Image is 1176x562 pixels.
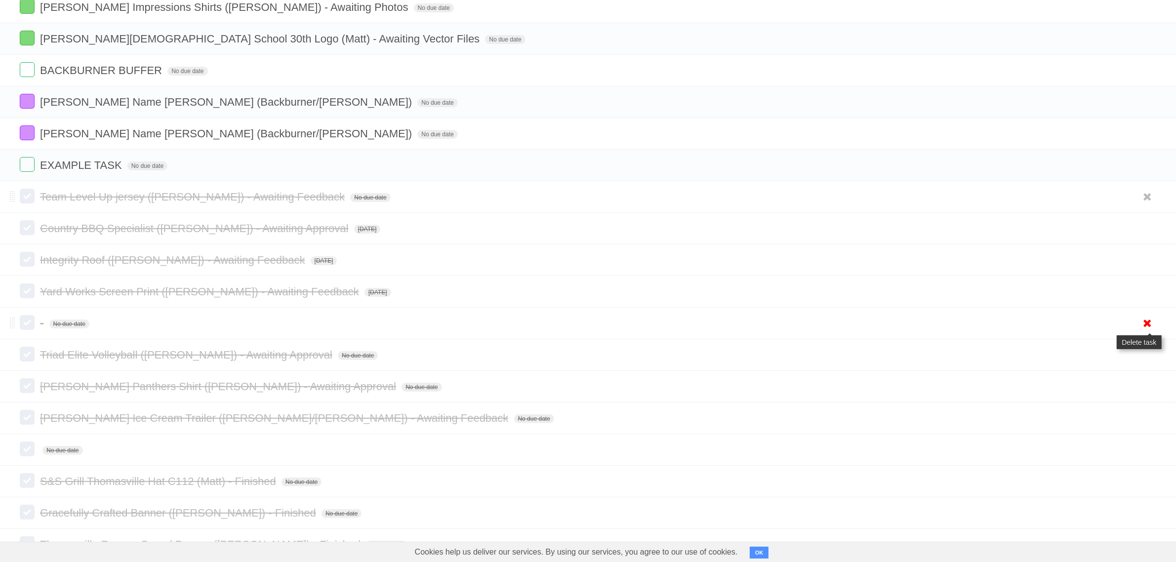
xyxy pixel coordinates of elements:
label: Done [20,189,35,203]
span: No due date [417,98,457,107]
span: No due date [350,193,390,202]
span: Cookies help us deliver our services. By using our services, you agree to our use of cookies. [405,542,748,562]
span: No due date [322,509,362,518]
label: Done [20,157,35,172]
span: Thomasville Rescue Squad Banner ([PERSON_NAME]) - Finished [40,538,363,551]
span: S&S Grill Thomasville Hat C112 (Matt) - Finished [40,475,279,487]
span: No due date [42,446,82,455]
label: Done [20,505,35,520]
span: Team Level Up jersey ([PERSON_NAME]) - Awaiting Feedback [40,191,347,203]
span: [PERSON_NAME] Name [PERSON_NAME] (Backburner/[PERSON_NAME]) [40,96,414,108]
label: Done [20,347,35,361]
span: No due date [282,478,322,486]
span: No due date [514,414,554,423]
label: Done [20,442,35,456]
span: [DATE] [354,225,381,234]
label: Done [20,283,35,298]
span: No due date [127,161,167,170]
span: [PERSON_NAME] Name [PERSON_NAME] (Backburner/[PERSON_NAME]) [40,127,414,140]
label: Done [20,31,35,45]
span: No due date [338,351,378,360]
span: No due date [167,67,207,76]
span: Integrity Roof ([PERSON_NAME]) - Awaiting Feedback [40,254,307,266]
span: [PERSON_NAME][DEMOGRAPHIC_DATA] School 30th Logo (Matt) - Awaiting Vector Files [40,33,482,45]
span: No due date [49,320,89,328]
span: EXAMPLE TASK [40,159,124,171]
label: Done [20,125,35,140]
span: [DATE] [311,256,337,265]
label: Done [20,536,35,551]
span: [PERSON_NAME] Impressions Shirts ([PERSON_NAME]) - Awaiting Photos [40,1,410,13]
label: Done [20,252,35,267]
span: Triad Elite Volleyball ([PERSON_NAME]) - Awaiting Approval [40,349,335,361]
label: Done [20,315,35,330]
span: [DATE] [365,288,391,297]
label: Done [20,94,35,109]
span: No due date [485,35,525,44]
span: [PERSON_NAME] Panthers Shirt ([PERSON_NAME]) - Awaiting Approval [40,380,399,393]
span: No due date [402,383,442,392]
label: Done [20,220,35,235]
label: Done [20,473,35,488]
span: Gracefully Crafted Banner ([PERSON_NAME]) - Finished [40,507,319,519]
span: Country BBQ Specialist ([PERSON_NAME]) - Awaiting Approval [40,222,351,235]
label: Done [20,378,35,393]
span: No due date [414,3,454,12]
span: - [40,317,46,329]
span: [PERSON_NAME] Ice Cream Trailer ([PERSON_NAME]/[PERSON_NAME]) - Awaiting Feedback [40,412,511,424]
span: No due date [366,541,406,550]
span: Yard Works Screen Print ([PERSON_NAME]) - Awaiting Feedback [40,285,362,298]
label: Done [20,410,35,425]
label: Done [20,62,35,77]
span: No due date [417,130,457,139]
button: OK [750,547,769,559]
span: BACKBURNER BUFFER [40,64,164,77]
